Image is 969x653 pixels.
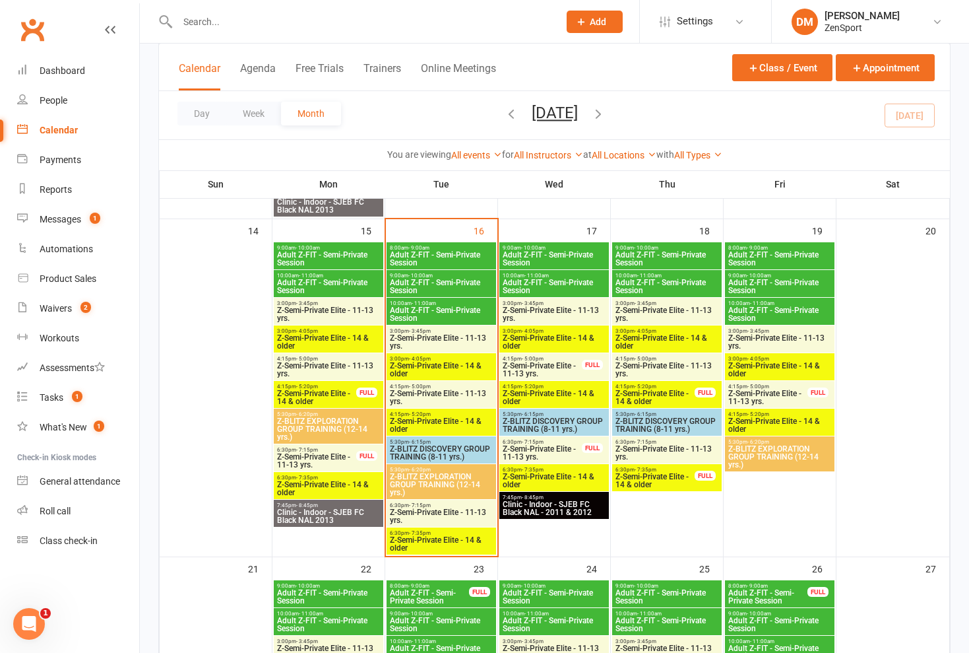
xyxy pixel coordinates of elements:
[615,589,719,605] span: Adult Z-FIT - Semi-Private Session
[502,617,606,633] span: Adult Z-FIT - Semi-Private Session
[40,608,51,619] span: 1
[389,328,493,334] span: 3:00pm
[276,279,381,294] span: Adult Z-FIT - Semi-Private Session
[732,54,832,81] button: Class / Event
[611,170,724,198] th: Thu
[389,617,493,633] span: Adult Z-FIT - Semi-Private Session
[276,502,381,508] span: 7:45pm
[615,273,719,279] span: 10:00am
[17,324,139,353] a: Workouts
[728,300,832,306] span: 10:00am
[724,170,836,198] th: Fri
[17,234,139,264] a: Automations
[389,536,493,552] span: Z-Semi-Private Elite - 14 & older
[524,611,549,617] span: - 11:00am
[276,356,381,362] span: 4:15pm
[276,334,381,350] span: Z-Semi-Private Elite - 14 & older
[522,467,544,473] span: - 7:35pm
[17,497,139,526] a: Roll call
[276,481,381,497] span: Z-Semi-Private Elite - 14 & older
[40,535,98,546] div: Class check-in
[502,500,606,516] span: Clinic - Indoor - SJEB FC Black NAL - 2011 & 2012
[615,356,719,362] span: 4:15pm
[635,384,656,390] span: - 5:20pm
[296,384,318,390] span: - 5:20pm
[408,273,433,279] span: - 10:00am
[656,149,674,160] strong: with
[72,391,82,402] span: 1
[296,447,318,453] span: - 7:15pm
[674,150,722,160] a: All Types
[389,502,493,508] span: 6:30pm
[389,439,493,445] span: 5:30pm
[276,589,381,605] span: Adult Z-FIT - Semi-Private Session
[615,245,719,251] span: 9:00am
[296,300,318,306] span: - 3:45pm
[296,356,318,362] span: - 5:00pm
[276,611,381,617] span: 10:00am
[389,356,493,362] span: 3:00pm
[502,328,606,334] span: 3:00pm
[728,439,832,445] span: 5:30pm
[276,617,381,633] span: Adult Z-FIT - Semi-Private Session
[635,467,656,473] span: - 7:35pm
[276,300,381,306] span: 3:00pm
[634,245,658,251] span: - 10:00am
[502,589,606,605] span: Adult Z-FIT - Semi-Private Session
[637,273,662,279] span: - 11:00am
[524,273,549,279] span: - 11:00am
[522,411,544,417] span: - 6:15pm
[502,411,606,417] span: 5:30pm
[276,362,381,378] span: Z-Semi-Private Elite - 11-13 yrs.
[389,508,493,524] span: Z-Semi-Private Elite - 11-13 yrs.
[389,417,493,433] span: Z-Semi-Private Elite - 14 & older
[615,445,719,461] span: Z-Semi-Private Elite - 11-13 yrs.
[522,495,544,500] span: - 8:45pm
[498,170,611,198] th: Wed
[728,306,832,322] span: Adult Z-FIT - Semi-Private Session
[276,453,357,469] span: Z-Semi-Private Elite - 11-13 yrs.
[451,150,502,160] a: All events
[276,475,381,481] span: 6:30pm
[361,557,385,579] div: 22
[17,353,139,383] a: Assessments
[728,583,808,589] span: 8:00am
[276,390,357,405] span: Z-Semi-Private Elite - 14 & older
[747,384,769,390] span: - 5:00pm
[40,506,71,516] div: Roll call
[747,583,768,589] span: - 9:00am
[356,451,377,461] div: FULL
[17,294,139,324] a: Waivers 2
[179,62,220,90] button: Calendar
[728,617,832,633] span: Adult Z-FIT - Semi-Private Session
[728,279,832,294] span: Adult Z-FIT - Semi-Private Session
[276,583,381,589] span: 9:00am
[925,557,949,579] div: 27
[389,589,470,605] span: Adult Z-FIT - Semi-Private Session
[521,245,546,251] span: - 10:00am
[240,62,276,90] button: Agenda
[583,149,592,160] strong: at
[522,300,544,306] span: - 3:45pm
[615,390,695,405] span: Z-Semi-Private Elite - 14 & older
[728,611,832,617] span: 9:00am
[356,388,377,397] div: FULL
[389,445,493,461] span: Z-BLITZ DISCOVERY GROUP TRAINING (8-11 yrs.)
[177,102,226,125] button: Day
[408,611,433,617] span: - 10:00am
[389,362,493,378] span: Z-Semi-Private Elite - 14 & older
[747,356,769,362] span: - 4:05pm
[17,175,139,205] a: Reports
[502,149,514,160] strong: for
[728,384,808,390] span: 4:15pm
[409,356,431,362] span: - 4:05pm
[522,356,544,362] span: - 5:00pm
[409,439,431,445] span: - 6:15pm
[635,356,656,362] span: - 5:00pm
[389,384,493,390] span: 4:15pm
[412,638,436,644] span: - 11:00am
[502,611,606,617] span: 10:00am
[276,328,381,334] span: 3:00pm
[296,62,344,90] button: Free Trials
[276,306,381,322] span: Z-Semi-Private Elite - 11-13 yrs.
